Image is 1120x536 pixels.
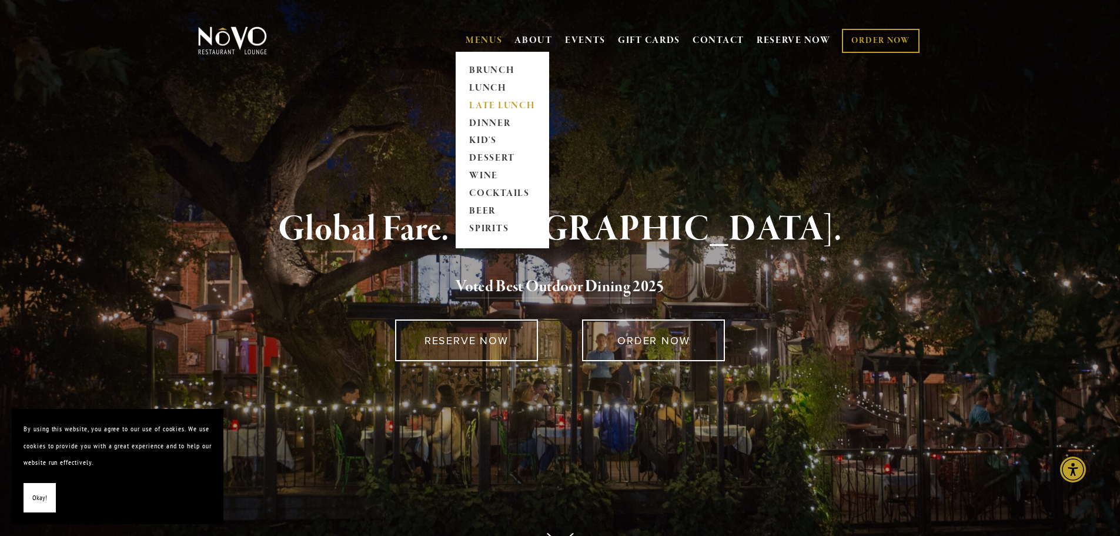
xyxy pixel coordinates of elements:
a: MENUS [466,35,503,46]
h2: 5 [218,275,903,299]
a: COCKTAILS [466,185,539,203]
a: ORDER NOW [842,29,919,53]
section: Cookie banner [12,409,223,524]
a: DESSERT [466,150,539,168]
div: Accessibility Menu [1060,457,1086,482]
button: Okay! [24,483,56,513]
span: Okay! [32,490,47,507]
a: LUNCH [466,79,539,97]
a: BRUNCH [466,62,539,79]
a: SPIRITS [466,221,539,238]
a: Voted Best Outdoor Dining 202 [456,277,656,299]
a: ORDER NOW [582,319,725,361]
a: DINNER [466,115,539,132]
a: BEER [466,203,539,221]
a: KID'S [466,132,539,150]
p: By using this website, you agree to our use of cookies. We use cookies to provide you with a grea... [24,421,212,471]
a: WINE [466,168,539,185]
strong: Global Fare. [GEOGRAPHIC_DATA]. [278,207,842,252]
a: RESERVE NOW [757,29,831,52]
a: CONTACT [693,29,744,52]
a: EVENTS [565,35,606,46]
img: Novo Restaurant &amp; Lounge [196,26,269,55]
a: ABOUT [514,35,553,46]
a: LATE LUNCH [466,97,539,115]
a: RESERVE NOW [395,319,538,361]
a: GIFT CARDS [618,29,680,52]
